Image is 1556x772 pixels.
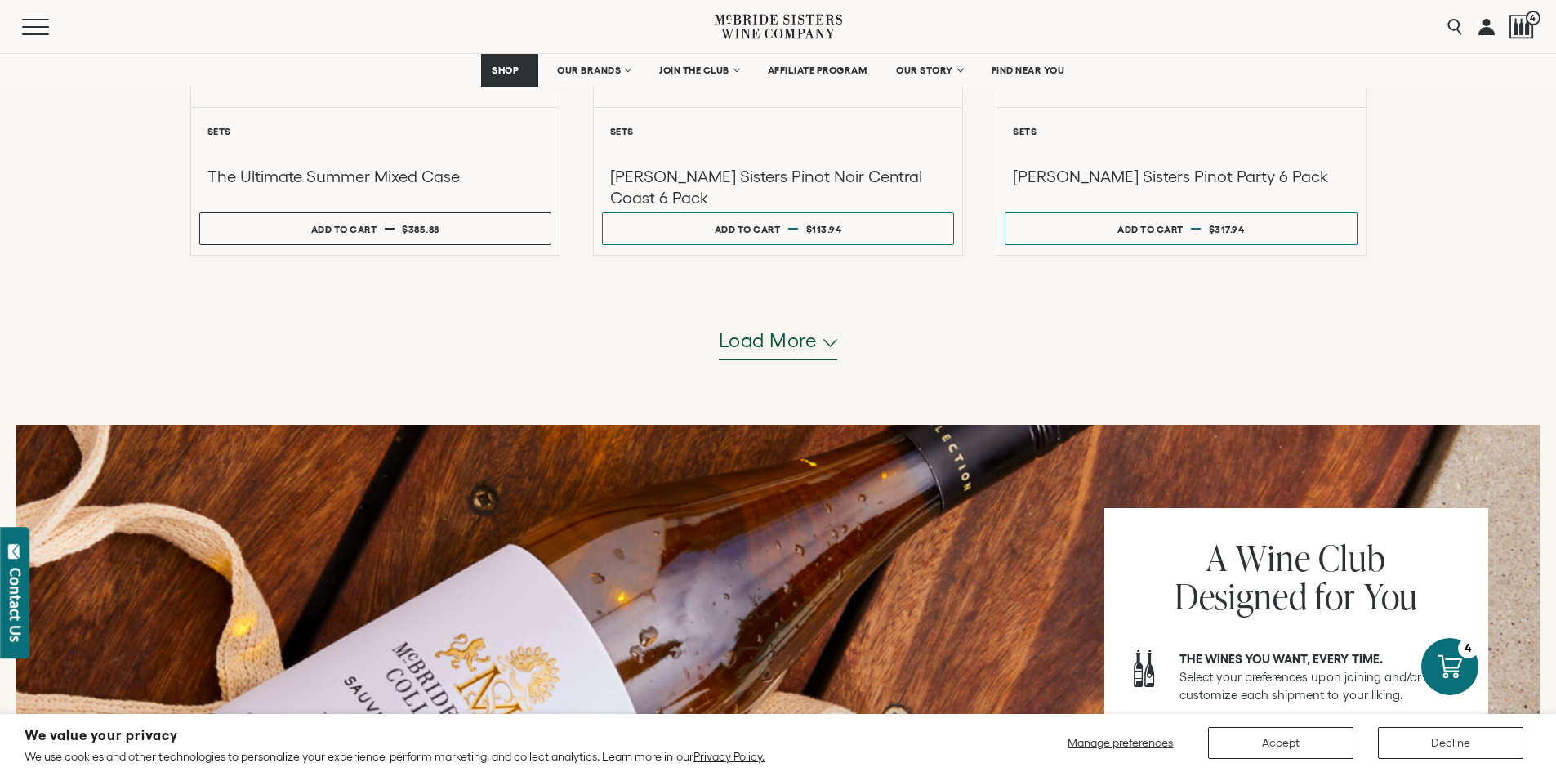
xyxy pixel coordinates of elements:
span: FIND NEAR YOU [992,65,1065,76]
h3: The Ultimate Summer Mixed Case [207,166,543,187]
span: $113.94 [806,224,842,234]
button: Add to cart $385.88 [199,212,551,245]
a: Privacy Policy. [693,750,765,763]
h6: Sets [610,126,946,136]
span: $385.88 [402,224,439,234]
span: A [1206,533,1228,582]
strong: The wines you want, every time. [1179,652,1383,666]
span: Designed [1175,572,1308,620]
span: OUR STORY [896,65,953,76]
span: You [1364,572,1419,620]
button: Add to cart $113.94 [602,212,954,245]
button: Load more [719,321,838,360]
a: OUR BRANDS [546,54,640,87]
h3: [PERSON_NAME] Sisters Pinot Party 6 Pack [1013,166,1349,187]
span: $317.94 [1209,224,1245,234]
span: SHOP [492,65,519,76]
h6: Sets [1013,126,1349,136]
h6: Sets [207,126,543,136]
span: Club [1318,533,1385,582]
button: Manage preferences [1058,727,1184,759]
p: We use cookies and other technologies to personalize your experience, perform marketing, and coll... [25,749,765,764]
a: OUR STORY [885,54,973,87]
button: Add to cart $317.94 [1005,212,1357,245]
span: Manage preferences [1068,736,1173,749]
button: Accept [1208,727,1353,759]
span: Wine [1236,533,1310,582]
span: for [1315,572,1356,620]
a: SHOP [481,54,538,87]
span: AFFILIATE PROGRAM [768,65,867,76]
div: Add to cart [1117,217,1184,241]
button: Decline [1378,727,1523,759]
a: AFFILIATE PROGRAM [757,54,878,87]
p: Select your preferences upon joining and/or customize each shipment to your liking. [1179,650,1466,704]
button: Mobile Menu Trigger [22,19,81,35]
div: Add to cart [311,217,377,241]
h2: We value your privacy [25,729,765,743]
a: JOIN THE CLUB [649,54,749,87]
a: FIND NEAR YOU [981,54,1076,87]
span: OUR BRANDS [557,65,621,76]
div: 4 [1458,638,1478,658]
h3: [PERSON_NAME] Sisters Pinot Noir Central Coast 6 Pack [610,166,946,208]
div: Add to cart [715,217,781,241]
span: Load more [719,327,818,355]
span: 4 [1526,11,1540,25]
div: Contact Us [7,568,24,642]
span: JOIN THE CLUB [659,65,729,76]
